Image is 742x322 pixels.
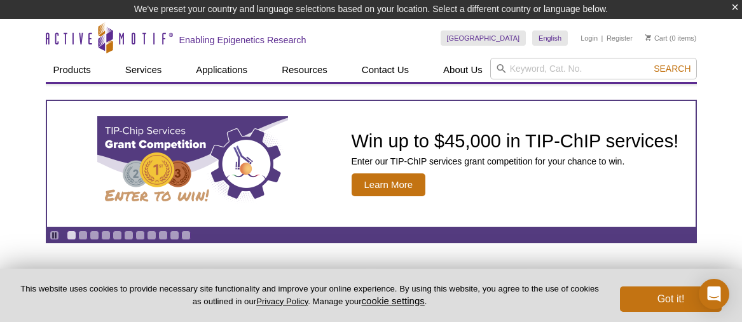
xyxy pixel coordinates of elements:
p: This website uses cookies to provide necessary site functionality and improve your online experie... [20,283,599,307]
a: Go to slide 3 [90,231,99,240]
li: | [601,30,603,46]
input: Keyword, Cat. No. [490,58,697,79]
a: Go to slide 2 [78,231,88,240]
a: [GEOGRAPHIC_DATA] [441,30,526,46]
span: Learn More [352,173,426,196]
img: Your Cart [645,34,651,41]
button: Search [650,63,694,74]
a: English [532,30,568,46]
a: Go to slide 7 [135,231,145,240]
h2: Enabling Epigenetics Research [179,34,306,46]
a: Go to slide 11 [181,231,191,240]
p: Enter our TIP-ChIP services grant competition for your chance to win. [352,156,679,167]
a: Applications [188,58,255,82]
a: Privacy Policy [256,297,308,306]
a: Go to slide 8 [147,231,156,240]
a: Resources [274,58,335,82]
a: Go to slide 4 [101,231,111,240]
a: Contact Us [354,58,416,82]
div: Open Intercom Messenger [699,279,729,309]
a: Go to slide 5 [113,231,122,240]
button: cookie settings [362,295,425,306]
a: Register [607,34,633,43]
a: Go to slide 1 [67,231,76,240]
a: Products [46,58,99,82]
img: TIP-ChIP Services Grant Competition [97,116,288,211]
a: Toggle autoplay [50,231,59,240]
button: Got it! [620,286,722,312]
a: Cart [645,34,668,43]
a: Go to slide 6 [124,231,134,240]
a: Login [581,34,598,43]
li: (0 items) [645,30,697,46]
a: TIP-ChIP Services Grant Competition Win up to $45,000 in TIP-ChIP services! Enter our TIP-ChIP se... [47,101,696,227]
article: TIP-ChIP Services Grant Competition [47,101,696,227]
a: Go to slide 10 [170,231,179,240]
a: About Us [436,58,490,82]
a: Services [118,58,170,82]
a: Go to slide 9 [158,231,168,240]
h2: Win up to $45,000 in TIP-ChIP services! [352,131,679,151]
span: Search [654,64,690,74]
